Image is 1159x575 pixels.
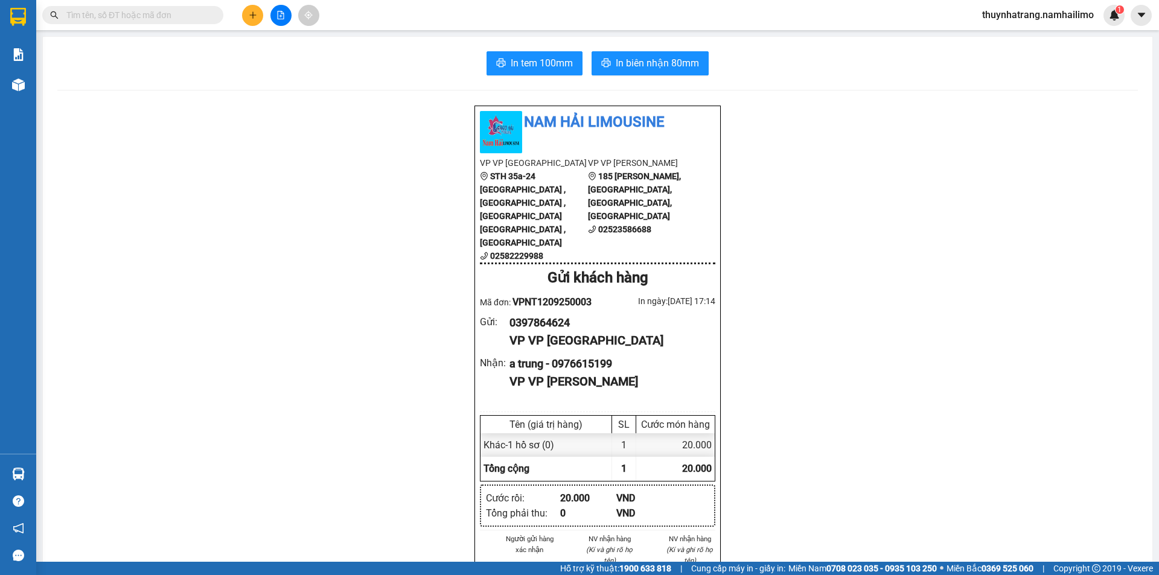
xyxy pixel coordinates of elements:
[636,433,715,457] div: 20.000
[691,562,785,575] span: Cung cấp máy in - giấy in:
[639,419,712,430] div: Cước món hàng
[484,419,608,430] div: Tên (giá trị hàng)
[504,533,555,555] li: Người gửi hàng xác nhận
[484,463,529,474] span: Tổng cộng
[480,111,715,134] li: Nam Hải Limousine
[509,331,706,350] div: VP VP [GEOGRAPHIC_DATA]
[588,225,596,233] span: phone
[12,468,25,480] img: warehouse-icon
[249,11,257,19] span: plus
[486,506,560,521] div: Tổng phải thu :
[298,5,319,26] button: aim
[621,463,627,474] span: 1
[592,51,709,75] button: printerIn biên nhận 80mm
[826,564,937,573] strong: 0708 023 035 - 0935 103 250
[512,296,592,308] span: VPNT1209250003
[480,294,598,310] div: Mã đơn:
[480,111,522,153] img: logo.jpg
[50,11,59,19] span: search
[619,564,671,573] strong: 1900 633 818
[612,433,636,457] div: 1
[947,562,1033,575] span: Miền Bắc
[588,172,596,180] span: environment
[560,506,616,521] div: 0
[484,439,554,451] span: Khác - 1 hồ sơ (0)
[480,171,566,247] b: STH 35a-24 [GEOGRAPHIC_DATA] , [GEOGRAPHIC_DATA] , [GEOGRAPHIC_DATA] [GEOGRAPHIC_DATA] , [GEOGRAP...
[509,372,706,391] div: VP VP [PERSON_NAME]
[1131,5,1152,26] button: caret-down
[304,11,313,19] span: aim
[982,564,1033,573] strong: 0369 525 060
[480,314,509,329] div: Gửi :
[12,78,25,91] img: warehouse-icon
[616,506,672,521] div: VND
[10,8,26,26] img: logo-vxr
[480,252,488,260] span: phone
[598,294,715,308] div: In ngày: [DATE] 17:14
[13,550,24,561] span: message
[509,314,706,331] div: 0397864624
[940,566,943,571] span: ⚪️
[615,419,633,430] div: SL
[601,58,611,69] span: printer
[588,156,696,170] li: VP VP [PERSON_NAME]
[664,533,715,544] li: NV nhận hàng
[66,8,209,22] input: Tìm tên, số ĐT hoặc mã đơn
[511,56,573,71] span: In tem 100mm
[788,562,937,575] span: Miền Nam
[509,355,706,372] div: a trung - 0976615199
[13,495,24,507] span: question-circle
[480,156,588,170] li: VP VP [GEOGRAPHIC_DATA]
[480,172,488,180] span: environment
[588,171,681,221] b: 185 [PERSON_NAME], [GEOGRAPHIC_DATA], [GEOGRAPHIC_DATA], [GEOGRAPHIC_DATA]
[682,463,712,474] span: 20.000
[496,58,506,69] span: printer
[560,562,671,575] span: Hỗ trợ kỹ thuật:
[1092,564,1100,573] span: copyright
[1042,562,1044,575] span: |
[486,491,560,506] div: Cước rồi :
[560,491,616,506] div: 20.000
[480,267,715,290] div: Gửi khách hàng
[13,523,24,534] span: notification
[270,5,292,26] button: file-add
[680,562,682,575] span: |
[1109,10,1120,21] img: icon-new-feature
[1116,5,1124,14] sup: 1
[584,533,636,544] li: NV nhận hàng
[490,251,543,261] b: 02582229988
[487,51,583,75] button: printerIn tem 100mm
[616,56,699,71] span: In biên nhận 80mm
[598,224,651,234] b: 02523586688
[12,48,25,61] img: solution-icon
[972,7,1103,22] span: thuynhatrang.namhailimo
[242,5,263,26] button: plus
[480,355,509,370] div: Nhận :
[616,491,672,506] div: VND
[1117,5,1122,14] span: 1
[276,11,285,19] span: file-add
[666,545,713,565] i: (Kí và ghi rõ họ tên)
[586,545,633,565] i: (Kí và ghi rõ họ tên)
[1136,10,1147,21] span: caret-down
